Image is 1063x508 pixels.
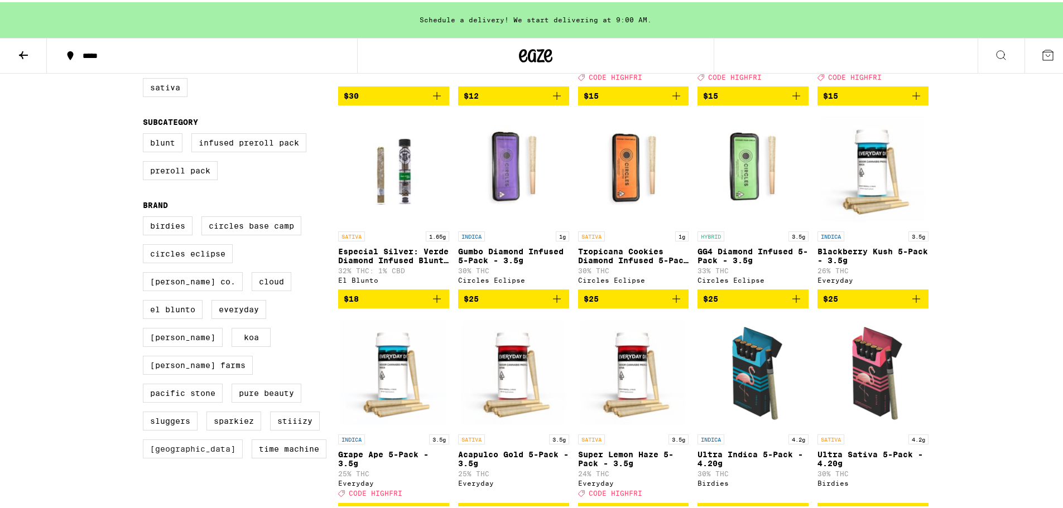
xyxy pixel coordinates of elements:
p: SATIVA [338,229,365,239]
span: $30 [344,89,359,98]
label: Pacific Stone [143,381,223,400]
span: $18 [344,292,359,301]
p: 25% THC [458,468,569,475]
span: $25 [703,292,718,301]
label: [PERSON_NAME] Farms [143,354,253,372]
label: Preroll Pack [143,159,218,178]
p: 3.5g [429,432,449,442]
label: STIIIZY [270,409,320,428]
div: El Blunto [338,274,449,282]
img: Birdies - Ultra Indica 5-Pack - 4.20g [698,315,809,427]
label: Cloud [252,270,291,289]
img: Circles Eclipse - Tropicana Cookies Diamond Infused 5-Pack - 3.5g [578,112,689,224]
p: HYBRID [698,229,724,239]
p: 24% THC [578,468,689,475]
p: Ultra Sativa 5-Pack - 4.20g [817,448,929,466]
p: Blackberry Kush 5-Pack - 3.5g [817,245,929,263]
label: Sluggers [143,409,198,428]
p: 4.2g [788,432,809,442]
p: SATIVA [458,432,485,442]
a: Open page for Acapulco Gold 5-Pack - 3.5g from Everyday [458,315,569,500]
div: Everyday [458,477,569,485]
label: Blunt [143,131,182,150]
label: El Blunto [143,298,203,317]
p: INDICA [817,229,844,239]
p: 1g [675,229,689,239]
span: $25 [823,292,838,301]
div: Birdies [698,477,809,485]
label: Circles Base Camp [201,214,301,233]
span: $25 [464,292,479,301]
p: GG4 Diamond Infused 5-Pack - 3.5g [698,245,809,263]
p: 3.5g [668,432,689,442]
label: Time Machine [252,437,326,456]
p: Acapulco Gold 5-Pack - 3.5g [458,448,569,466]
p: INDICA [698,432,724,442]
span: $15 [823,89,838,98]
p: 3.5g [908,229,929,239]
legend: Brand [143,199,168,207]
div: Everyday [578,477,689,485]
span: $12 [464,89,479,98]
img: El Blunto - Especial Silver: Verde Diamond Infused Blunt - 1.65g [338,112,449,224]
img: Birdies - Ultra Sativa 5-Pack - 4.20g [817,315,929,427]
img: Everyday - Acapulco Gold 5-Pack - 3.5g [458,315,569,427]
span: $25 [584,292,599,301]
img: Circles Eclipse - GG4 Diamond Infused 5-Pack - 3.5g [698,112,809,224]
span: $15 [584,89,599,98]
div: Birdies [817,477,929,485]
button: Add to bag [458,84,569,103]
span: CODE HIGHFRI [708,71,762,79]
label: Infused Preroll Pack [191,131,306,150]
a: Open page for Gumbo Diamond Infused 5-Pack - 3.5g from Circles Eclipse [458,112,569,287]
p: 25% THC [338,468,449,475]
p: 1.65g [426,229,449,239]
span: CODE HIGHFRI [589,71,642,79]
p: 33% THC [698,265,809,272]
label: [PERSON_NAME] [143,326,223,345]
p: 30% THC [578,265,689,272]
label: Everyday [211,298,266,317]
p: 4.2g [908,432,929,442]
button: Add to bag [458,287,569,306]
span: $15 [703,89,718,98]
button: Add to bag [698,84,809,103]
p: 1g [556,229,569,239]
p: Ultra Indica 5-Pack - 4.20g [698,448,809,466]
a: Open page for GG4 Diamond Infused 5-Pack - 3.5g from Circles Eclipse [698,112,809,287]
div: Circles Eclipse [458,274,569,282]
button: Add to bag [817,287,929,306]
label: Birdies [143,214,193,233]
p: 3.5g [788,229,809,239]
img: Circles Eclipse - Gumbo Diamond Infused 5-Pack - 3.5g [458,112,569,224]
a: Open page for Ultra Sativa 5-Pack - 4.20g from Birdies [817,315,929,500]
a: Open page for Tropicana Cookies Diamond Infused 5-Pack - 3.5g from Circles Eclipse [578,112,689,287]
label: Pure Beauty [232,381,301,400]
label: Sativa [143,76,187,95]
p: Tropicana Cookies Diamond Infused 5-Pack - 3.5g [578,245,689,263]
p: 30% THC [458,265,569,272]
label: Circles Eclipse [143,242,233,261]
p: Grape Ape 5-Pack - 3.5g [338,448,449,466]
p: Especial Silver: Verde Diamond Infused Blunt - 1.65g [338,245,449,263]
button: Add to bag [817,84,929,103]
legend: Subcategory [143,115,198,124]
a: Open page for Super Lemon Haze 5-Pack - 3.5g from Everyday [578,315,689,500]
p: SATIVA [578,432,605,442]
div: Circles Eclipse [578,274,689,282]
p: INDICA [338,432,365,442]
div: Everyday [817,274,929,282]
span: CODE HIGHFRI [589,488,642,495]
p: 26% THC [817,265,929,272]
div: Circles Eclipse [698,274,809,282]
label: [GEOGRAPHIC_DATA] [143,437,243,456]
p: SATIVA [817,432,844,442]
p: 30% THC [698,468,809,475]
label: Koa [232,326,271,345]
a: Open page for Grape Ape 5-Pack - 3.5g from Everyday [338,315,449,500]
p: 32% THC: 1% CBD [338,265,449,272]
p: Gumbo Diamond Infused 5-Pack - 3.5g [458,245,569,263]
span: Hi. Need any help? [7,8,80,17]
button: Add to bag [698,287,809,306]
img: Everyday - Super Lemon Haze 5-Pack - 3.5g [578,315,689,427]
